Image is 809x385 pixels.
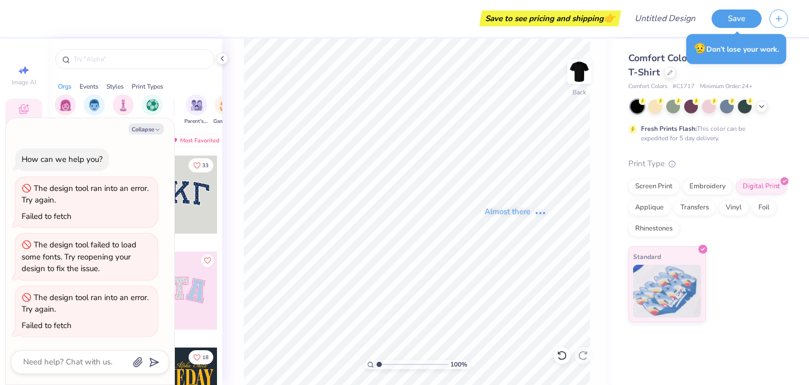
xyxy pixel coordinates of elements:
img: Game Day Image [220,99,232,111]
div: Most Favorited [165,134,224,147]
span: Designs [12,117,35,126]
div: The design tool ran into an error. Try again. [22,183,149,206]
button: filter button [55,94,76,126]
div: filter for Sports [142,94,163,126]
div: filter for Game Day [213,94,238,126]
div: filter for Club [113,94,134,126]
span: 👉 [604,12,615,24]
img: Sports Image [146,99,159,111]
div: Styles [106,82,124,91]
span: Parent's Weekend [184,118,209,126]
div: The design tool failed to load some fonts. Try reopening your design to fix the issue. [22,239,136,274]
div: filter for Fraternity [83,94,106,126]
img: Sorority Image [60,99,72,111]
button: filter button [113,94,134,126]
input: Try "Alpha" [73,54,208,64]
div: Failed to fetch [22,320,72,331]
div: Orgs [58,82,72,91]
input: Untitled Design [626,8,704,29]
button: Like [189,350,213,364]
div: The design tool ran into an error. Try again. [22,292,149,315]
img: Club Image [117,99,129,111]
button: Like [201,254,214,267]
div: Events [80,82,98,91]
span: 18 [202,355,209,360]
span: Game Day [213,118,238,126]
span: 33 [202,163,209,168]
button: filter button [142,94,163,126]
div: filter for Parent's Weekend [184,94,209,126]
div: Failed to fetch [22,211,72,222]
img: Fraternity Image [88,99,100,111]
span: Image AI [12,78,36,86]
button: Collapse [129,123,164,134]
button: filter button [184,94,209,126]
div: How can we help you? [22,154,103,165]
img: Parent's Weekend Image [191,99,203,111]
div: Almost there [485,206,547,218]
div: Save to see pricing and shipping [482,11,618,26]
button: Like [189,158,213,172]
div: Print Types [132,82,163,91]
div: filter for Sorority [55,94,76,126]
button: filter button [213,94,238,126]
button: Save [712,9,762,28]
button: filter button [83,94,106,126]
